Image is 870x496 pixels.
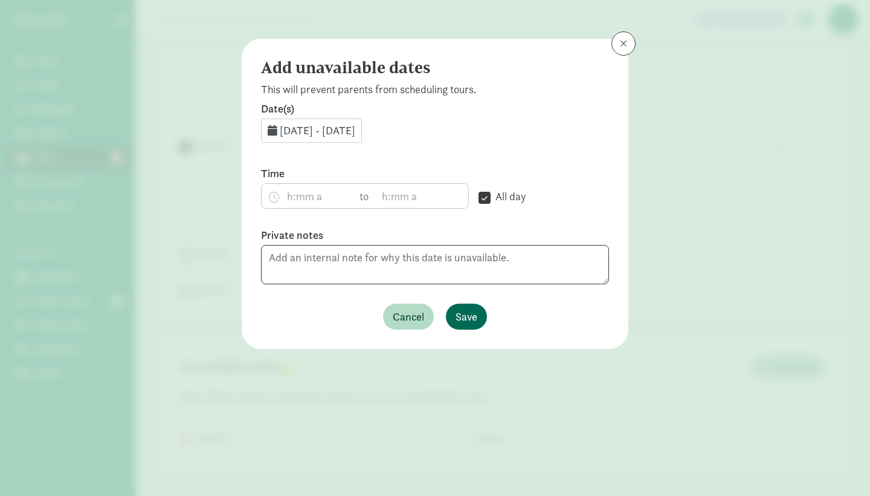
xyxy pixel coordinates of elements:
button: Save [446,304,487,330]
span: to [359,188,370,204]
span: [DATE] - [DATE] [280,123,355,137]
label: Private notes [261,228,609,243]
input: h:mm a [376,184,468,208]
label: Time [261,166,469,181]
button: Cancel [383,304,434,330]
p: This will prevent parents from scheduling tours. [261,82,609,97]
iframe: Chat Widget [810,438,870,496]
label: Date(s) [261,102,609,116]
input: h:mm a [262,184,353,208]
h4: Add unavailable dates [261,58,599,77]
span: Save [456,308,477,325]
label: All day [491,189,526,204]
span: Cancel [393,308,424,325]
